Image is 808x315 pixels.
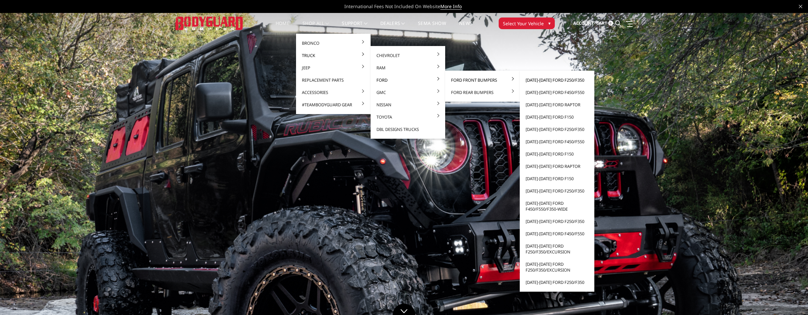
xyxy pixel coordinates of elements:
a: [DATE]-[DATE] Ford F250/F350 [522,215,592,227]
a: [DATE]-[DATE] Ford F250/F350/Excursion [522,240,592,258]
a: More Info [440,3,462,10]
span: ▾ [548,20,551,27]
a: GMC [373,86,443,99]
a: Ram [373,62,443,74]
iframe: Chat Widget [776,284,808,315]
a: [DATE]-[DATE] Ford Raptor [522,160,592,172]
a: [DATE]-[DATE] Ford F250/F350 [522,123,592,135]
a: [DATE]-[DATE] Ford F250/F350 [522,185,592,197]
a: Account [573,15,594,32]
a: Bronco [299,37,368,49]
a: [DATE]-[DATE] Ford F150 [522,148,592,160]
a: Support [342,21,367,34]
a: [DATE]-[DATE] Ford F450/F550 [522,86,592,99]
a: [DATE]-[DATE] Ford F150 [522,172,592,185]
a: [DATE]-[DATE] Ford F250/F350/Excursion [522,258,592,276]
a: Truck [299,49,368,62]
button: 5 of 5 [778,245,785,255]
a: [DATE]-[DATE] Ford F250/F350 [522,74,592,86]
a: SEMA Show [418,21,446,34]
button: 4 of 5 [778,234,785,245]
a: [DATE]-[DATE] Ford F250/F350 [522,276,592,288]
a: Chevrolet [373,49,443,62]
a: Cart 0 [596,15,613,32]
a: Dealers [380,21,405,34]
a: Accessories [299,86,368,99]
button: 3 of 5 [778,224,785,234]
a: Ford [373,74,443,86]
span: Account [573,20,594,26]
a: [DATE]-[DATE] Ford F150 [522,111,592,123]
span: Cart [596,20,607,26]
a: Jeep [299,62,368,74]
a: Home [276,21,290,34]
a: [DATE]-[DATE] Ford Raptor [522,99,592,111]
a: shop all [303,21,329,34]
a: [DATE]-[DATE] Ford F450/F550 [522,135,592,148]
a: Ford Rear Bumpers [448,86,517,99]
a: Ford Front Bumpers [448,74,517,86]
a: Click to Down [393,304,415,315]
a: #TeamBodyguard Gear [299,99,368,111]
span: 0 [608,21,613,26]
a: [DATE]-[DATE] Ford F450/F550 [522,227,592,240]
button: Select Your Vehicle [499,17,555,29]
button: 2 of 5 [778,214,785,224]
button: 1 of 5 [778,203,785,214]
span: Select Your Vehicle [503,20,544,27]
a: DBL Designs Trucks [373,123,443,135]
a: Toyota [373,111,443,123]
a: Nissan [373,99,443,111]
img: BODYGUARD BUMPERS [175,17,244,30]
a: News [459,21,472,34]
a: Replacement Parts [299,74,368,86]
a: [DATE]-[DATE] Ford F450/F550/F350-wide [522,197,592,215]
